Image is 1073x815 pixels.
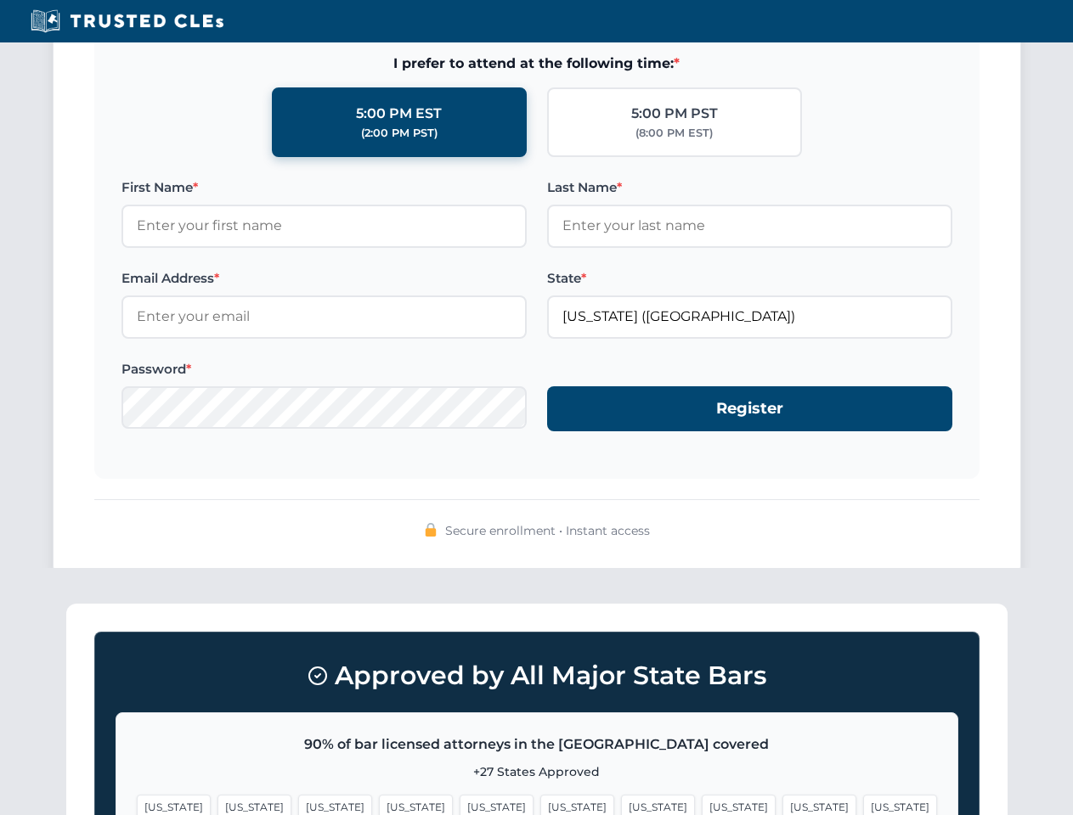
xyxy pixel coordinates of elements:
[547,268,952,289] label: State
[547,205,952,247] input: Enter your last name
[121,359,527,379] label: Password
[356,103,442,125] div: 5:00 PM EST
[121,205,527,247] input: Enter your first name
[121,295,527,338] input: Enter your email
[137,733,937,756] p: 90% of bar licensed attorneys in the [GEOGRAPHIC_DATA] covered
[631,103,718,125] div: 5:00 PM PST
[137,762,937,781] p: +27 States Approved
[25,8,229,34] img: Trusted CLEs
[547,295,952,338] input: Florida (FL)
[121,53,952,75] span: I prefer to attend at the following time:
[547,386,952,431] button: Register
[121,268,527,289] label: Email Address
[424,523,438,537] img: 🔒
[547,177,952,198] label: Last Name
[361,125,438,142] div: (2:00 PM PST)
[121,177,527,198] label: First Name
[116,653,958,699] h3: Approved by All Major State Bars
[635,125,713,142] div: (8:00 PM EST)
[445,521,650,540] span: Secure enrollment • Instant access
